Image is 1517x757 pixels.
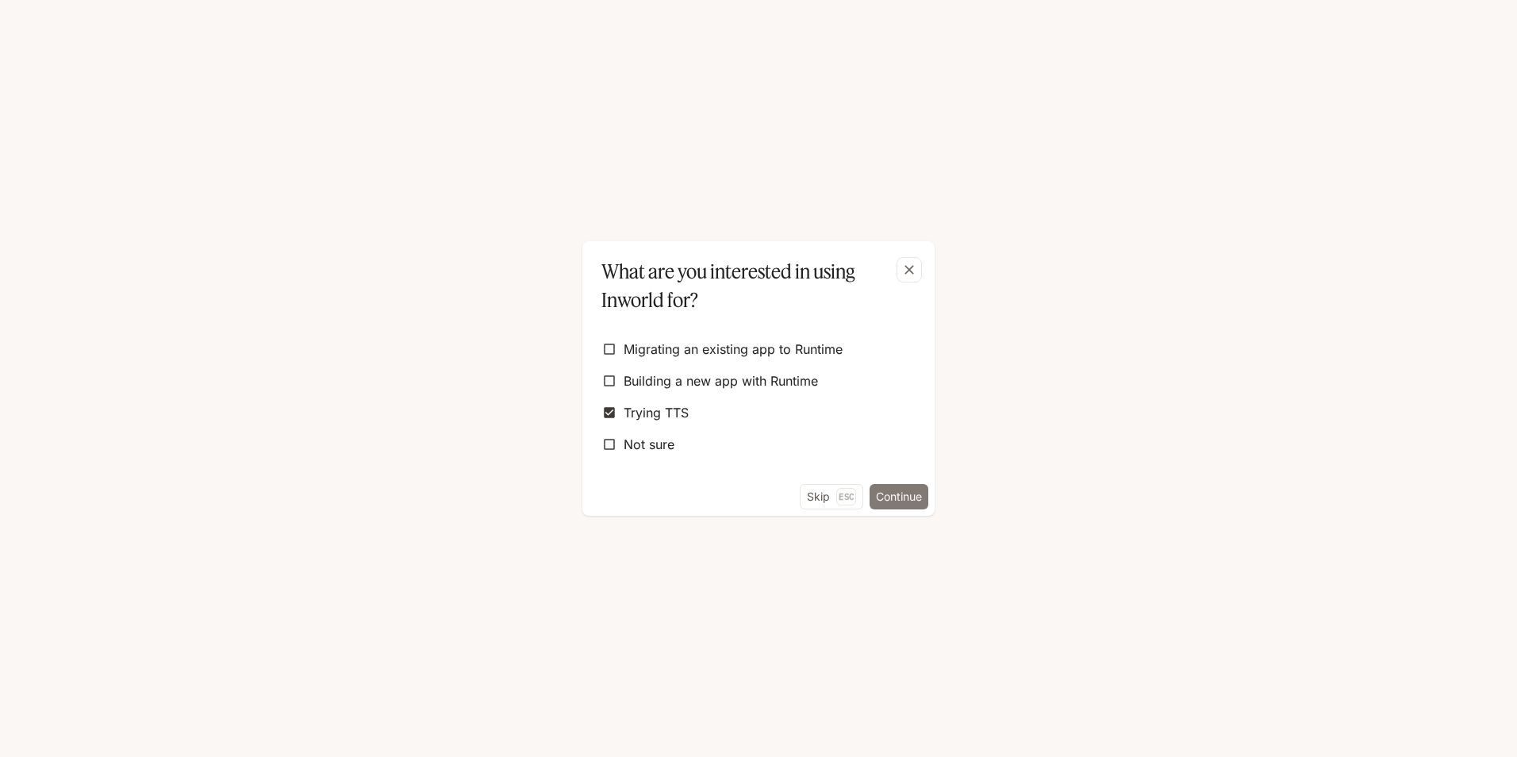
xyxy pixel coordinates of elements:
button: Continue [870,484,928,509]
button: SkipEsc [800,484,863,509]
p: What are you interested in using Inworld for? [601,257,909,314]
p: Esc [836,488,856,505]
span: Migrating an existing app to Runtime [624,340,843,359]
span: Building a new app with Runtime [624,371,818,390]
span: Not sure [624,435,674,454]
span: Trying TTS [624,403,689,422]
